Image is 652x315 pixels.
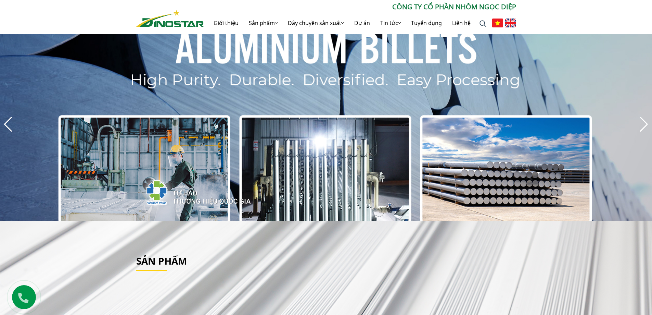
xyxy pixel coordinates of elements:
[126,168,252,214] img: thqg
[447,12,476,34] a: Liên hệ
[480,20,486,27] img: search
[136,10,204,27] img: Nhôm Dinostar
[349,12,375,34] a: Dự án
[244,12,283,34] a: Sản phẩm
[505,19,516,27] img: English
[406,12,447,34] a: Tuyển dụng
[375,12,406,34] a: Tin tức
[208,12,244,34] a: Giới thiệu
[492,19,503,27] img: Tiếng Việt
[136,9,204,27] a: Nhôm Dinostar
[204,2,516,12] p: CÔNG TY CỔ PHẦN NHÔM NGỌC DIỆP
[283,12,349,34] a: Dây chuyền sản xuất
[136,254,187,267] a: Sản phẩm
